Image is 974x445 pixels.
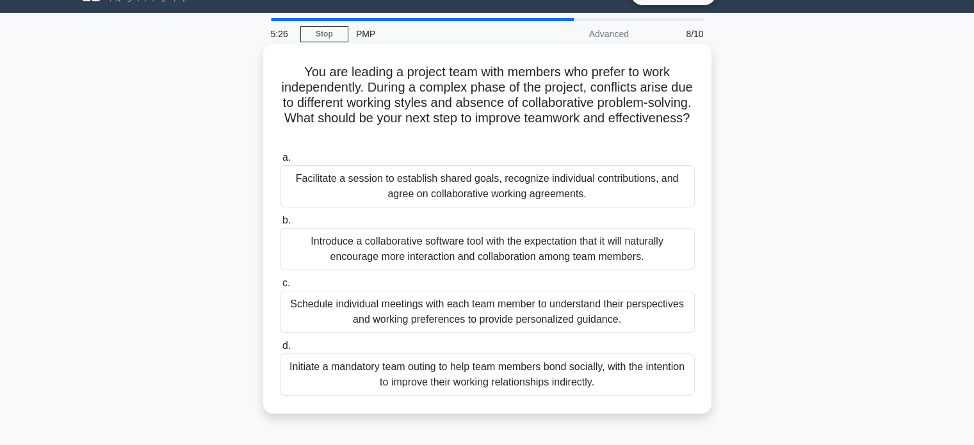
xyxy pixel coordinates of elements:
h5: You are leading a project team with members who prefer to work independently. During a complex ph... [279,64,696,142]
div: Initiate a mandatory team outing to help team members bond socially, with the intention to improv... [280,353,695,396]
span: c. [282,277,290,288]
div: Facilitate a session to establish shared goals, recognize individual contributions, and agree on ... [280,165,695,207]
div: Schedule individual meetings with each team member to understand their perspectives and working p... [280,291,695,333]
div: 8/10 [637,21,711,47]
span: a. [282,152,291,163]
div: Advanced [524,21,637,47]
div: Introduce a collaborative software tool with the expectation that it will naturally encourage mor... [280,228,695,270]
span: d. [282,340,291,351]
div: 5:26 [263,21,300,47]
span: b. [282,214,291,225]
a: Stop [300,26,348,42]
div: PMP [348,21,524,47]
